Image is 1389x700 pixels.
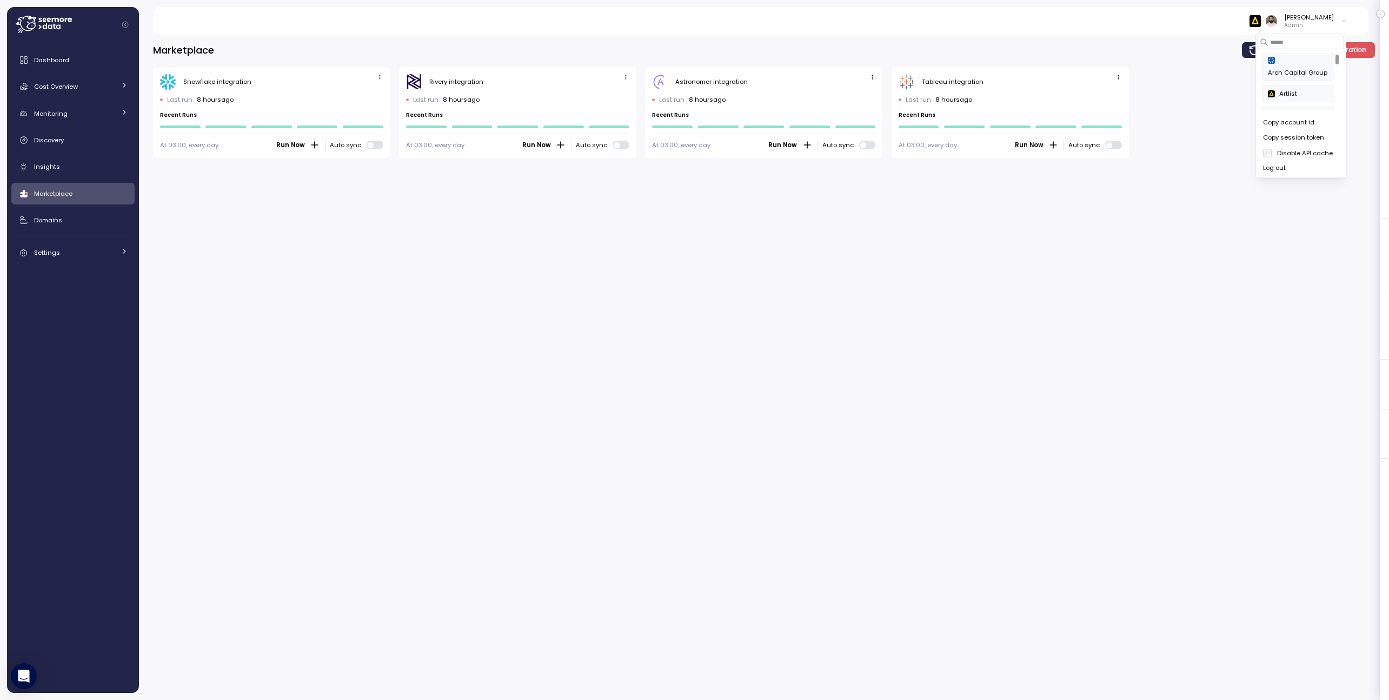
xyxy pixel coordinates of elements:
div: Arch Capital Group [1268,57,1329,78]
div: Rivery integration [429,77,483,86]
p: Recent Runs [652,111,875,119]
span: Auto sync [576,141,613,149]
p: 8 hours ago [689,95,726,104]
a: Discovery [11,129,135,151]
p: Recent Runs [160,111,383,119]
a: Domains [11,209,135,231]
span: Auto sync [822,141,859,149]
a: Dashboard [11,49,135,71]
a: Marketplace [11,183,135,204]
a: Insights [11,156,135,178]
button: Run Now [276,140,321,151]
div: Tableau integration [922,77,983,86]
p: Recent Runs [899,111,1122,119]
a: Monitoring [11,103,135,124]
span: Monitoring [34,109,68,118]
button: Run Now [1014,140,1059,151]
span: Discovery [34,136,64,144]
div: Copy account id [1263,118,1339,128]
p: 8 hours ago [935,95,972,104]
img: 6628aa71fabf670d87b811be.PNG [1268,90,1275,97]
div: At 03:00, every day [652,141,710,149]
p: Recent Runs [406,111,629,119]
span: Marketplace [34,189,72,198]
button: Collapse navigation [118,21,132,29]
div: At 03:00, every day [899,141,957,149]
span: Insights [34,162,60,171]
h3: Marketplace [153,43,214,57]
span: Run Now [768,140,797,150]
label: Disable API cache [1272,149,1333,157]
p: 8 hours ago [443,95,480,104]
p: 8 hours ago [197,95,234,104]
p: Last run [906,95,931,104]
img: ACg8ocLskjvUhBDgxtSFCRx4ztb74ewwa1VrVEuDBD_Ho1mrTsQB-QE=s96-c [1266,15,1277,27]
div: At 03:00, every day [160,141,218,149]
span: Auto sync [330,141,367,149]
p: Last run [659,95,684,104]
div: Copy session token [1263,133,1339,143]
span: Auto sync [1068,141,1105,149]
button: Sync all [1242,42,1299,58]
div: [PERSON_NAME] [1284,13,1334,22]
button: Run Now [768,140,813,151]
p: Last run [167,95,192,104]
a: Cost Overview [11,76,135,97]
img: 68790ce639d2d68da1992664.PNG [1268,57,1275,64]
p: Last run [413,95,438,104]
div: Open Intercom Messenger [11,663,37,689]
div: Log out [1263,163,1339,173]
div: Astronomer integration [675,77,748,86]
span: Domains [34,216,62,224]
span: Dashboard [34,56,69,64]
p: Admin [1284,22,1334,29]
span: Settings [34,248,60,257]
span: Run Now [522,140,551,150]
span: Run Now [276,140,305,150]
div: Artlist [1268,89,1329,99]
a: Settings [11,242,135,263]
img: 6628aa71fabf670d87b811be.PNG [1250,15,1261,27]
span: Cost Overview [34,82,78,91]
button: Run Now [522,140,567,151]
div: At 03:00, every day [406,141,464,149]
div: Snowflake integration [183,77,251,86]
span: Run Now [1015,140,1044,150]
